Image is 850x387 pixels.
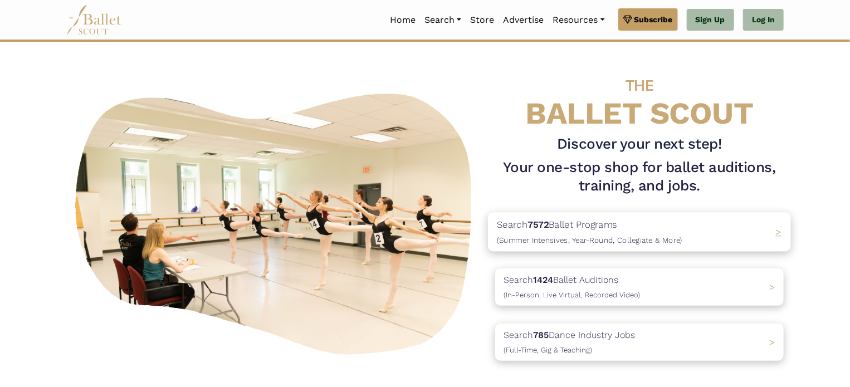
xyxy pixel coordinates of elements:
[466,8,499,32] a: Store
[527,219,549,230] b: 7572
[769,282,775,292] span: >
[504,291,640,299] span: (In-Person, Live Virtual, Recorded Video)
[385,8,420,32] a: Home
[743,9,784,31] a: Log In
[548,8,609,32] a: Resources
[626,76,653,95] span: THE
[533,275,553,285] b: 1424
[495,135,784,154] h3: Discover your next step!
[420,8,466,32] a: Search
[495,158,784,196] h1: Your one-stop shop for ballet auditions, training, and jobs.
[66,81,486,361] img: A group of ballerinas talking to each other in a ballet studio
[618,8,678,31] a: Subscribe
[533,330,549,340] b: 785
[495,213,784,251] a: Search7572Ballet Programs(Summer Intensives, Year-Round, Collegiate & More)>
[623,13,632,26] img: gem.svg
[504,328,635,356] p: Search Dance Industry Jobs
[504,346,592,354] span: (Full-Time, Gig & Teaching)
[504,273,640,301] p: Search Ballet Auditions
[495,324,784,361] a: Search785Dance Industry Jobs(Full-Time, Gig & Teaching) >
[769,337,775,347] span: >
[776,227,782,238] span: >
[499,8,548,32] a: Advertise
[497,217,682,247] p: Search Ballet Programs
[687,9,734,31] a: Sign Up
[497,236,682,244] span: (Summer Intensives, Year-Round, Collegiate & More)
[495,64,784,130] h4: BALLET SCOUT
[495,268,784,306] a: Search1424Ballet Auditions(In-Person, Live Virtual, Recorded Video) >
[634,13,673,26] span: Subscribe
